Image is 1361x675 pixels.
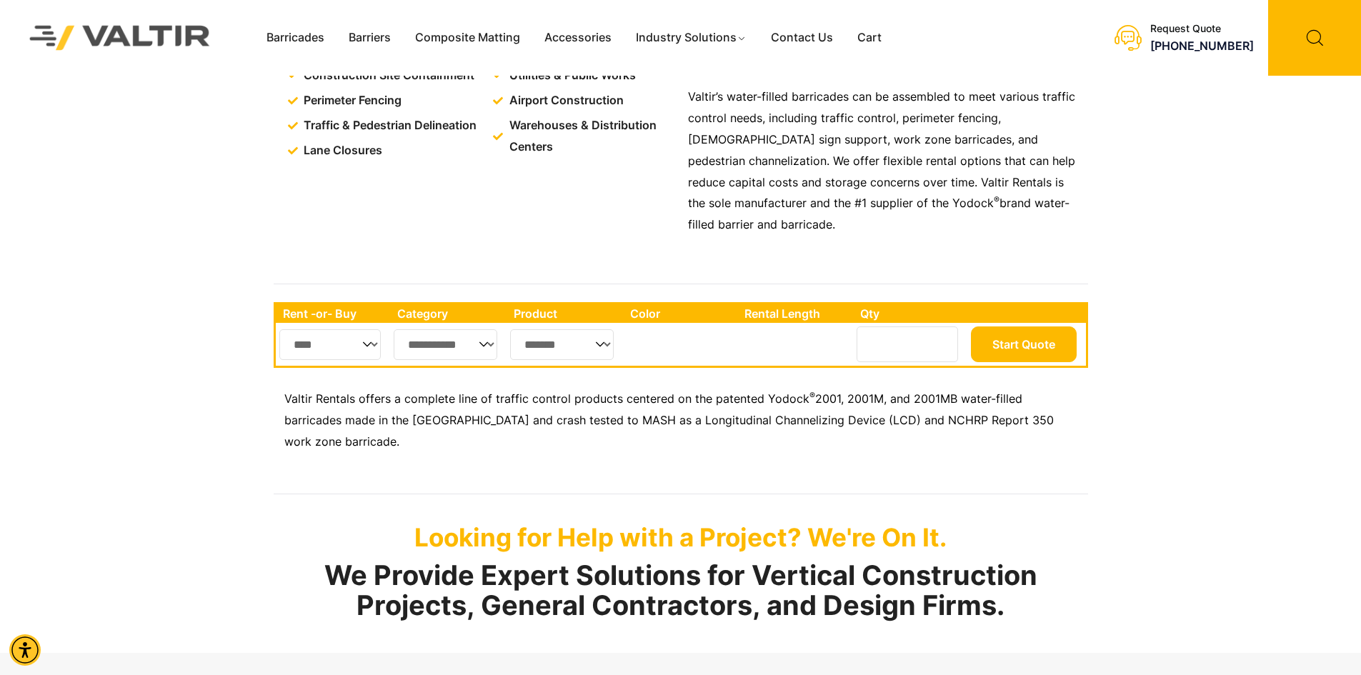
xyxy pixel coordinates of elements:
[276,304,390,323] th: Rent -or- Buy
[506,90,624,111] span: Airport Construction
[506,115,677,158] span: Warehouses & Distribution Centers
[737,304,853,323] th: Rental Length
[390,304,507,323] th: Category
[279,329,382,360] select: Single select
[809,390,815,401] sup: ®
[506,65,636,86] span: Utilities & Public Works
[394,329,498,360] select: Single select
[11,6,229,69] img: Valtir Rentals
[1150,39,1254,53] a: call (888) 496-3625
[994,194,999,205] sup: ®
[624,27,759,49] a: Industry Solutions
[274,561,1088,621] h2: We Provide Expert Solutions for Vertical Construction Projects, General Contractors, and Design F...
[759,27,845,49] a: Contact Us
[403,27,532,49] a: Composite Matting
[688,86,1081,236] p: Valtir’s water-filled barricades can be assembled to meet various traffic control needs, includin...
[284,391,809,406] span: Valtir Rentals offers a complete line of traffic control products centered on the patented Yodock
[300,115,477,136] span: Traffic & Pedestrian Delineation
[300,90,402,111] span: Perimeter Fencing
[623,304,738,323] th: Color
[1150,23,1254,35] div: Request Quote
[853,304,967,323] th: Qty
[510,329,614,360] select: Single select
[300,140,382,161] span: Lane Closures
[857,326,958,362] input: Number
[507,304,623,323] th: Product
[254,27,336,49] a: Barricades
[532,27,624,49] a: Accessories
[274,522,1088,552] p: Looking for Help with a Project? We're On It.
[845,27,894,49] a: Cart
[9,634,41,666] div: Accessibility Menu
[971,326,1077,362] button: Start Quote
[336,27,403,49] a: Barriers
[300,65,474,86] span: Construction Site Containment
[284,391,1054,449] span: 2001, 2001M, and 2001MB water-filled barricades made in the [GEOGRAPHIC_DATA] and crash tested to...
